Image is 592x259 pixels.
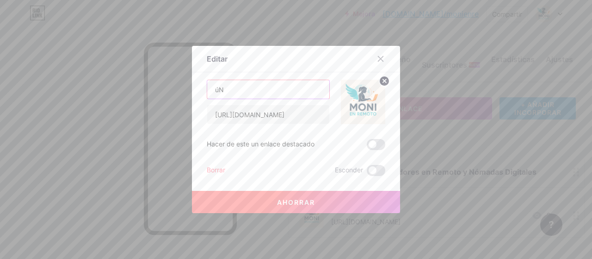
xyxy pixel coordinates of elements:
[207,80,329,99] input: Título
[277,198,315,206] font: Ahorrar
[207,166,225,174] font: Borrar
[341,80,385,124] img: miniatura del enlace
[207,54,228,63] font: Editar
[207,140,314,148] font: Hacer de este un enlace destacado
[335,166,363,174] font: Esconder
[192,191,400,213] button: Ahorrar
[207,105,329,124] input: URL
